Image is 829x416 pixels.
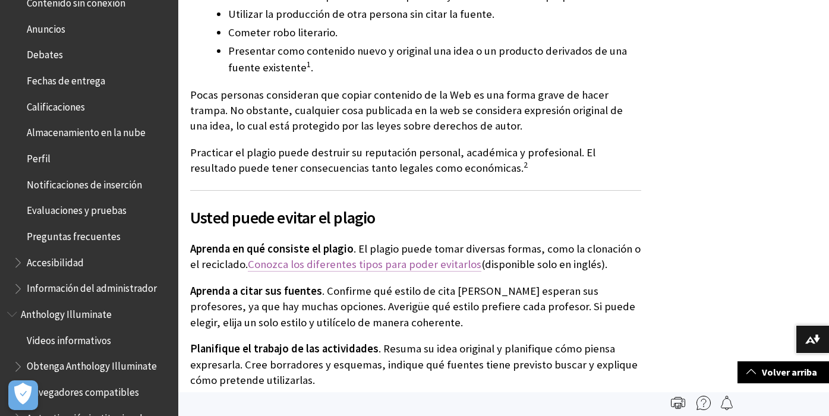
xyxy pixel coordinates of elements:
[27,201,127,217] span: Evaluaciones y pruebas
[27,45,63,61] span: Debates
[27,71,105,87] span: Fechas de entrega
[190,341,641,388] p: . Resuma su idea original y planifique cómo piensa expresarla. Cree borradores y esquemas, indiqu...
[190,242,354,256] span: Aprenda en qué consiste el plagio
[190,145,641,176] p: Practicar el plagio puede destruir su reputación personal, académica y profesional. El resultado ...
[190,241,641,272] p: . El plagio puede tomar diversas formas, como la clonación o el reciclado. (disponible solo en in...
[524,159,528,170] sup: 2
[228,6,641,23] li: Utilizar la producción de otra persona sin citar la fuente.
[27,357,157,373] span: Obtenga Anthology Illuminate
[190,87,641,134] p: Pocas personas consideran que copiar contenido de la Web es una forma grave de hacer trampa. No o...
[228,24,641,41] li: Cometer robo literario.
[27,330,111,346] span: Videos informativos
[27,97,85,113] span: Calificaciones
[27,123,146,139] span: Almacenamiento en la nube
[21,304,112,320] span: Anthology Illuminate
[27,149,51,165] span: Perfil
[720,396,734,410] img: Follow this page
[8,380,38,410] button: Abrir preferencias
[248,257,481,272] a: Conozca los diferentes tipos para poder evitarlos
[190,283,641,330] p: . Confirme qué estilo de cita [PERSON_NAME] esperan sus profesores, ya que hay muchas opciones. A...
[27,382,139,398] span: Navegadores compatibles
[190,190,641,230] h2: Usted puede evitar el plagio
[27,19,65,35] span: Anuncios
[696,396,711,410] img: More help
[307,59,311,70] sup: 1
[228,43,641,76] li: Presentar como contenido nuevo y original una idea o un producto derivados de una fuente existente .
[190,342,379,355] span: Planifique el trabajo de las actividades
[27,253,84,269] span: Accesibilidad
[27,175,142,191] span: Notificaciones de inserción
[27,226,121,242] span: Preguntas frecuentes
[27,279,157,295] span: Información del administrador
[737,361,829,383] a: Volver arriba
[671,396,685,410] img: Print
[190,284,322,298] span: Aprenda a citar sus fuentes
